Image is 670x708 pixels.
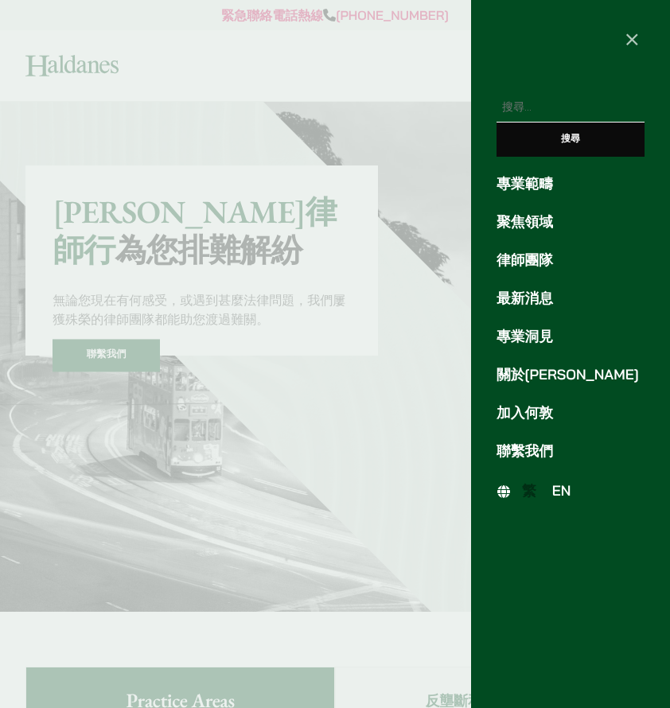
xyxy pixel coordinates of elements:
[552,482,571,500] span: EN
[497,441,645,462] a: 聯繫我們
[497,123,645,157] input: 搜尋
[514,480,544,503] a: 繁
[497,326,645,348] a: 專業洞見
[497,364,645,386] a: 關於[PERSON_NAME]
[497,288,645,309] a: 最新消息
[522,482,536,500] span: 繁
[625,24,640,53] span: ×
[497,212,645,233] a: 聚焦領域
[497,403,645,424] a: 加入何敦
[544,480,579,503] a: EN
[497,93,645,123] input: 搜尋關鍵字:
[497,250,645,271] a: 律師團隊
[497,173,645,195] a: 專業範疇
